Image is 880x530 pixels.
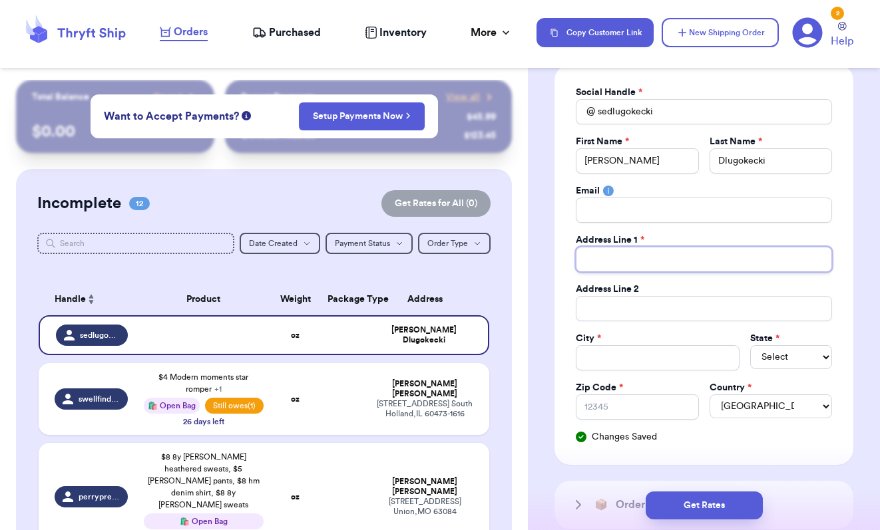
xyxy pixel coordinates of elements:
[241,90,315,104] p: Recent Payments
[376,497,473,517] div: [STREET_ADDRESS] Union , MO 63084
[32,121,198,142] p: $ 0.00
[269,25,321,41] span: Purchased
[376,477,473,497] div: [PERSON_NAME] [PERSON_NAME]
[368,283,489,315] th: Address
[335,239,390,247] span: Payment Status
[79,394,120,404] span: swellfindsco
[37,233,235,254] input: Search
[205,398,263,414] span: Still owes (1)
[471,25,513,41] div: More
[32,90,89,104] p: Total Balance
[252,25,321,41] a: Purchased
[80,330,120,340] span: sedlugokecki
[467,110,496,124] div: $ 45.99
[792,17,823,48] a: 2
[376,325,472,345] div: [PERSON_NAME] Dlugokecki
[376,379,473,399] div: [PERSON_NAME] [PERSON_NAME]
[144,398,200,414] div: 🛍️ Open Bag
[154,90,198,104] a: Payout
[79,491,120,502] span: perrypreloved_thriftedthreads
[320,283,368,315] th: Package Type
[576,332,601,345] label: City
[576,381,623,394] label: Zip Code
[646,491,763,519] button: Get Rates
[86,291,97,307] button: Sort ascending
[214,385,222,393] span: + 1
[55,293,86,307] span: Handle
[576,233,644,247] label: Address Line 1
[37,193,121,214] h2: Incomplete
[291,493,300,501] strong: oz
[537,18,654,47] button: Copy Customer Link
[136,283,272,315] th: Product
[576,184,600,198] label: Email
[240,233,320,254] button: Date Created
[464,129,496,142] div: $ 123.45
[313,110,411,123] a: Setup Payments Now
[662,18,779,47] button: New Shipping Order
[326,233,413,254] button: Payment Status
[129,197,150,210] span: 12
[291,395,300,403] strong: oz
[376,399,473,419] div: [STREET_ADDRESS] South Holland , IL 60473-1616
[576,394,698,420] input: 12345
[174,24,208,40] span: Orders
[272,283,320,315] th: Weight
[154,90,182,104] span: Payout
[831,22,853,49] a: Help
[576,86,642,99] label: Social Handle
[158,373,248,393] span: $4 Modern moments star romper
[576,283,639,296] label: Address Line 2
[750,332,779,345] label: State
[365,25,427,41] a: Inventory
[710,135,762,148] label: Last Name
[160,24,208,41] a: Orders
[592,430,657,444] span: Changes Saved
[710,381,752,394] label: Country
[148,453,260,509] span: $8 8y [PERSON_NAME] heathered sweats, $5 [PERSON_NAME] pants, $8 hm denim shirt, $8 8y [PERSON_NA...
[104,108,239,124] span: Want to Accept Payments?
[576,99,595,124] div: @
[249,239,298,247] span: Date Created
[831,33,853,49] span: Help
[576,135,629,148] label: First Name
[299,102,425,130] button: Setup Payments Now
[183,416,224,427] div: 26 days left
[381,190,491,217] button: Get Rates for All (0)
[291,331,300,339] strong: oz
[831,7,844,20] div: 2
[446,90,480,104] span: View all
[427,239,468,247] span: Order Type
[446,90,496,104] a: View all
[379,25,427,41] span: Inventory
[144,513,264,529] div: 🛍️ Open Bag
[418,233,491,254] button: Order Type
